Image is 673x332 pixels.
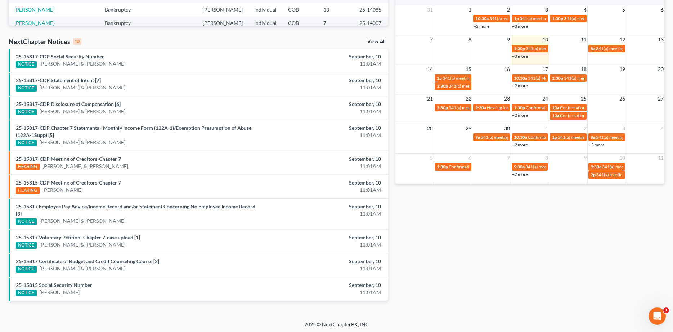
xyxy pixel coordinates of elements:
[264,289,381,296] div: 11:01AM
[264,258,381,265] div: September, 10
[16,125,251,138] a: 25-15817-CDP Chapter 7 Statements - Monthly Income Form (122A-1)/Exemption Presumption of Abuse (...
[580,94,587,103] span: 25
[99,3,144,16] td: Bankruptcy
[40,60,125,67] a: [PERSON_NAME] & [PERSON_NAME]
[591,172,596,177] span: 2p
[512,112,528,118] a: +2 more
[197,3,248,16] td: [PERSON_NAME]
[514,46,525,51] span: 1:30p
[506,5,511,14] span: 2
[526,105,666,110] span: Confirmation hearing for Broc Charleston second case & [PERSON_NAME]
[16,156,121,162] a: 25-15817-CDP Meeting of Creditors-Chapter 7
[318,3,354,16] td: 13
[465,124,472,133] span: 29
[514,105,525,110] span: 1:30p
[16,242,37,249] div: NOTICE
[248,17,282,30] td: Individual
[657,65,664,74] span: 20
[528,75,598,81] span: 341(a) Meeting for [PERSON_NAME]
[591,46,595,51] span: 8a
[542,94,549,103] span: 24
[619,154,626,162] span: 10
[264,203,381,210] div: September, 10
[514,16,519,21] span: 1p
[264,124,381,132] div: September, 10
[564,75,633,81] span: 341(a) meeting for [PERSON_NAME]
[16,77,101,83] a: 25-15817-CDP Statement of Intent [7]
[264,210,381,217] div: 11:01AM
[264,155,381,163] div: September, 10
[552,75,563,81] span: 2:30p
[16,290,37,296] div: NOTICE
[564,16,633,21] span: 341(a) meeting for [PERSON_NAME]
[16,101,121,107] a: 25-15817-CDP Disclosure of Compensation [6]
[512,23,528,29] a: +3 more
[468,154,472,162] span: 6
[489,16,597,21] span: 341(a) meeting for [PERSON_NAME] & [PERSON_NAME]
[264,84,381,91] div: 11:01AM
[354,3,388,16] td: 25-14085
[542,65,549,74] span: 17
[583,5,587,14] span: 4
[16,258,159,264] a: 25-15817 Certificate of Budget and Credit Counseling Course [2]
[40,108,125,115] a: [PERSON_NAME] & [PERSON_NAME]
[525,164,595,169] span: 341(a) meeting for [PERSON_NAME]
[506,154,511,162] span: 7
[526,46,595,51] span: 341(a) meeting for [PERSON_NAME]
[583,154,587,162] span: 9
[264,108,381,115] div: 11:01AM
[14,6,54,13] a: [PERSON_NAME]
[42,186,82,194] a: [PERSON_NAME]
[503,65,511,74] span: 16
[16,53,104,59] a: 25-15817-CDP Social Security Number
[475,134,480,140] span: 9a
[264,186,381,194] div: 11:01AM
[40,217,125,225] a: [PERSON_NAME] & [PERSON_NAME]
[40,241,125,248] a: [PERSON_NAME] & [PERSON_NAME]
[475,16,489,21] span: 10:30a
[528,134,649,140] span: Confirmation Hearing for [PERSON_NAME] & [PERSON_NAME]
[40,289,80,296] a: [PERSON_NAME]
[40,139,125,146] a: [PERSON_NAME] & [PERSON_NAME]
[73,38,81,45] div: 10
[512,83,528,88] a: +2 more
[663,307,669,313] span: 1
[503,94,511,103] span: 23
[264,179,381,186] div: September, 10
[426,65,434,74] span: 14
[449,105,518,110] span: 341(a) meeting for [PERSON_NAME]
[16,85,37,92] div: NOTICE
[583,124,587,133] span: 2
[514,164,525,169] span: 9:30a
[619,65,626,74] span: 19
[16,282,92,288] a: 25-15815 Social Security Number
[622,5,626,14] span: 5
[248,3,282,16] td: Individual
[14,20,54,26] a: [PERSON_NAME]
[437,75,442,81] span: 2p
[367,39,385,44] a: View All
[619,35,626,44] span: 12
[520,16,627,21] span: 341(a) meeting for [PERSON_NAME] & [PERSON_NAME]
[449,164,530,169] span: Confirmation hearing for [PERSON_NAME]
[512,142,528,147] a: +2 more
[16,140,37,146] div: NOTICE
[506,35,511,44] span: 9
[552,113,559,118] span: 10a
[580,65,587,74] span: 18
[552,105,559,110] span: 10a
[264,60,381,67] div: 11:01AM
[544,5,549,14] span: 3
[16,187,40,194] div: HEARING
[264,282,381,289] div: September, 10
[429,154,434,162] span: 5
[602,164,672,169] span: 341(a) meeting for [PERSON_NAME]
[481,134,550,140] span: 341(a) meeting for [PERSON_NAME]
[657,94,664,103] span: 27
[426,94,434,103] span: 21
[197,17,248,30] td: [PERSON_NAME]
[622,124,626,133] span: 3
[426,5,434,14] span: 31
[318,17,354,30] td: 7
[649,307,666,325] iframe: Intercom live chat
